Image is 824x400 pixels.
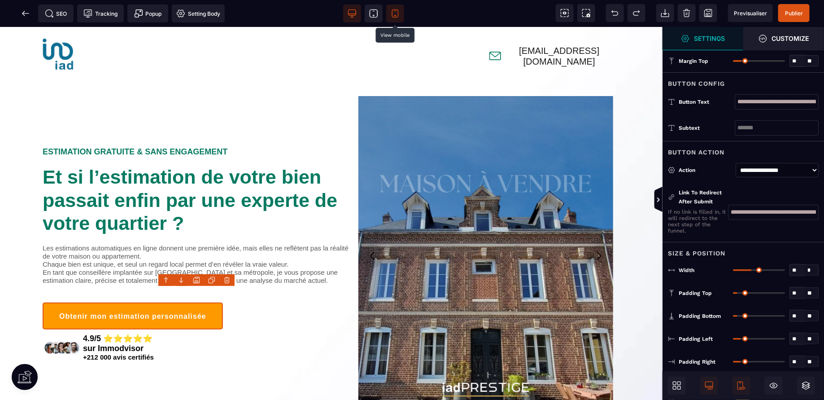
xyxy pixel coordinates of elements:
[679,290,712,297] span: Padding Top
[556,4,574,22] span: View components
[728,4,773,22] span: Preview
[501,18,618,40] text: [EMAIL_ADDRESS][DOMAIN_NAME]
[679,57,708,65] span: Margin Top
[663,72,824,89] div: Button Config
[679,358,715,365] span: Padding Right
[43,312,83,330] img: 7ce4f1d884bec3e3122cfe95a8df0004_rating.png
[743,27,824,50] span: Open Style Manager
[732,377,750,395] span: Mobile Only
[765,377,783,395] span: Hide/Show Block
[668,377,686,395] span: Open Blocks
[176,9,220,18] span: Setting Body
[694,35,725,42] strong: Settings
[679,97,735,106] div: Button Text
[83,9,118,18] span: Tracking
[679,267,694,274] span: Width
[489,23,501,35] img: 6277972ecaf7087c9a37a0042e9513a0_enveloppe.png
[679,335,713,343] span: Padding Left
[577,4,595,22] span: Screenshot
[679,166,732,175] div: Action
[663,242,824,259] div: Size & Position
[734,10,767,17] span: Previsualiser
[797,377,815,395] span: Open Layers
[134,9,162,18] span: Popup
[588,218,611,241] button: Next slide
[663,27,743,50] span: Settings
[700,377,718,395] span: Desktop Only
[785,10,803,17] span: Publier
[43,217,352,258] text: Les estimations automatiques en ligne donnent une première idée, mais elles ne reflètent pas la r...
[36,9,81,47] img: 3aa69a780892760794df732b2c02ef83_Logo_iad.png
[668,209,728,234] p: If no link is filled in, it will redirect to the next step of the funnel.
[361,218,384,241] button: Previous slide
[663,141,824,158] div: Button Action
[45,9,67,18] span: SEO
[358,69,613,388] img: 2.png
[679,123,735,132] div: Subtext
[772,35,809,42] strong: Customize
[43,276,223,303] button: Obtenir mon estimation personnalisée
[43,130,352,208] text: Et si l’estimation de votre bien passait enfin par une experte de votre quartier ?
[679,312,721,320] span: Padding Bottom
[668,188,728,206] div: Link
